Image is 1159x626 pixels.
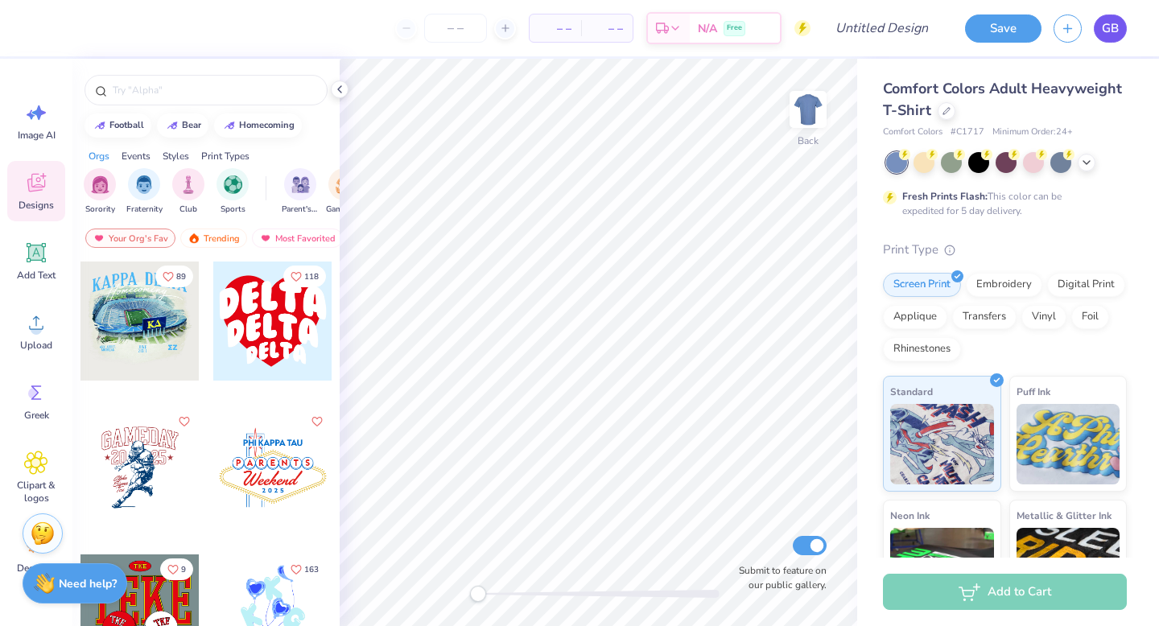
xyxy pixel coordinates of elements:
[93,121,106,130] img: trend_line.gif
[176,273,186,281] span: 89
[282,168,319,216] div: filter for Parent's Weekend
[1017,404,1120,484] img: Puff Ink
[89,149,109,163] div: Orgs
[1071,305,1109,329] div: Foil
[883,273,961,297] div: Screen Print
[591,20,623,37] span: – –
[252,229,343,248] div: Most Favorited
[883,126,942,139] span: Comfort Colors
[883,337,961,361] div: Rhinestones
[166,121,179,130] img: trend_line.gif
[188,233,200,244] img: trending.gif
[890,383,933,400] span: Standard
[17,562,56,575] span: Decorate
[307,412,327,431] button: Like
[126,168,163,216] button: filter button
[1017,507,1112,524] span: Metallic & Glitter Ink
[135,175,153,194] img: Fraternity Image
[727,23,742,34] span: Free
[1102,19,1119,38] span: GB
[221,204,245,216] span: Sports
[19,199,54,212] span: Designs
[883,305,947,329] div: Applique
[965,14,1041,43] button: Save
[1017,528,1120,608] img: Metallic & Glitter Ink
[84,168,116,216] button: filter button
[326,204,363,216] span: Game Day
[217,168,249,216] button: filter button
[109,121,144,130] div: football
[59,576,117,591] strong: Need help?
[304,273,319,281] span: 118
[182,121,201,130] div: bear
[539,20,571,37] span: – –
[883,241,1127,259] div: Print Type
[890,528,994,608] img: Neon Ink
[1017,383,1050,400] span: Puff Ink
[172,168,204,216] button: filter button
[282,204,319,216] span: Parent's Weekend
[239,121,295,130] div: homecoming
[992,126,1073,139] span: Minimum Order: 24 +
[798,134,819,148] div: Back
[18,129,56,142] span: Image AI
[179,204,197,216] span: Club
[10,479,63,505] span: Clipart & logos
[180,229,247,248] div: Trending
[304,566,319,574] span: 163
[283,558,326,580] button: Like
[157,113,208,138] button: bear
[217,168,249,216] div: filter for Sports
[20,339,52,352] span: Upload
[283,266,326,287] button: Like
[291,175,310,194] img: Parent's Weekend Image
[85,113,151,138] button: football
[698,20,717,37] span: N/A
[951,126,984,139] span: # C1717
[890,404,994,484] img: Standard
[179,175,197,194] img: Club Image
[160,558,193,580] button: Like
[470,586,486,602] div: Accessibility label
[126,204,163,216] span: Fraternity
[902,190,988,203] strong: Fresh Prints Flash:
[175,412,194,431] button: Like
[24,409,49,422] span: Greek
[122,149,151,163] div: Events
[214,113,302,138] button: homecoming
[224,175,242,194] img: Sports Image
[17,269,56,282] span: Add Text
[823,12,941,44] input: Untitled Design
[1047,273,1125,297] div: Digital Print
[730,563,827,592] label: Submit to feature on our public gallery.
[883,79,1122,120] span: Comfort Colors Adult Heavyweight T-Shirt
[85,229,175,248] div: Your Org's Fav
[91,175,109,194] img: Sorority Image
[163,149,189,163] div: Styles
[952,305,1017,329] div: Transfers
[792,93,824,126] img: Back
[902,189,1100,218] div: This color can be expedited for 5 day delivery.
[282,168,319,216] button: filter button
[424,14,487,43] input: – –
[155,266,193,287] button: Like
[85,204,115,216] span: Sorority
[84,168,116,216] div: filter for Sorority
[126,168,163,216] div: filter for Fraternity
[201,149,250,163] div: Print Types
[181,566,186,574] span: 9
[1021,305,1066,329] div: Vinyl
[259,233,272,244] img: most_fav.gif
[966,273,1042,297] div: Embroidery
[172,168,204,216] div: filter for Club
[326,168,363,216] button: filter button
[223,121,236,130] img: trend_line.gif
[93,233,105,244] img: most_fav.gif
[1094,14,1127,43] a: GB
[336,175,354,194] img: Game Day Image
[326,168,363,216] div: filter for Game Day
[890,507,930,524] span: Neon Ink
[111,82,317,98] input: Try "Alpha"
